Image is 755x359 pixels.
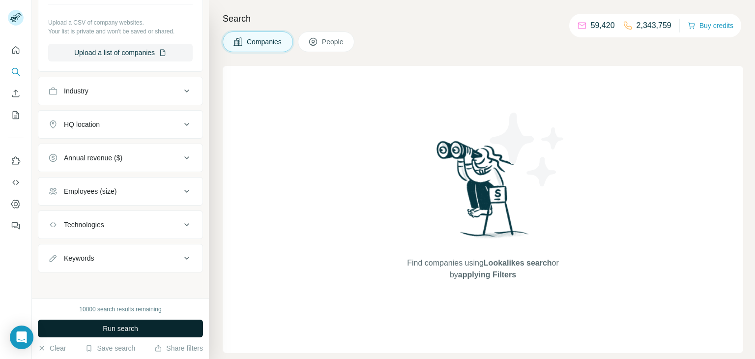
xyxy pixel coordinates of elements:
span: applying Filters [458,270,516,279]
button: Use Surfe API [8,174,24,191]
button: Keywords [38,246,203,270]
p: 2,343,759 [637,20,671,31]
button: Search [8,63,24,81]
span: Lookalikes search [484,259,552,267]
div: Annual revenue ($) [64,153,122,163]
p: Upload a CSV of company websites. [48,18,193,27]
div: HQ location [64,120,100,129]
button: Use Surfe on LinkedIn [8,152,24,170]
button: Feedback [8,217,24,235]
p: Your list is private and won't be saved or shared. [48,27,193,36]
button: Save search [85,343,135,353]
button: Annual revenue ($) [38,146,203,170]
img: Surfe Illustration - Stars [483,105,572,194]
h4: Search [223,12,743,26]
button: Run search [38,320,203,337]
div: Industry [64,86,88,96]
button: Upload a list of companies [48,44,193,61]
button: Buy credits [688,19,733,32]
button: Employees (size) [38,179,203,203]
button: Quick start [8,41,24,59]
span: People [322,37,345,47]
span: Companies [247,37,283,47]
button: Technologies [38,213,203,237]
button: Share filters [154,343,203,353]
button: Enrich CSV [8,85,24,102]
button: Industry [38,79,203,103]
div: Technologies [64,220,104,230]
button: My lists [8,106,24,124]
div: Employees (size) [64,186,116,196]
div: 10000 search results remaining [79,305,161,314]
div: Keywords [64,253,94,263]
div: Open Intercom Messenger [10,326,33,349]
span: Run search [103,324,138,333]
img: Surfe Illustration - Woman searching with binoculars [432,138,534,248]
p: 59,420 [591,20,615,31]
button: Dashboard [8,195,24,213]
button: HQ location [38,113,203,136]
span: Find companies using or by [404,257,561,281]
button: Clear [38,343,66,353]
